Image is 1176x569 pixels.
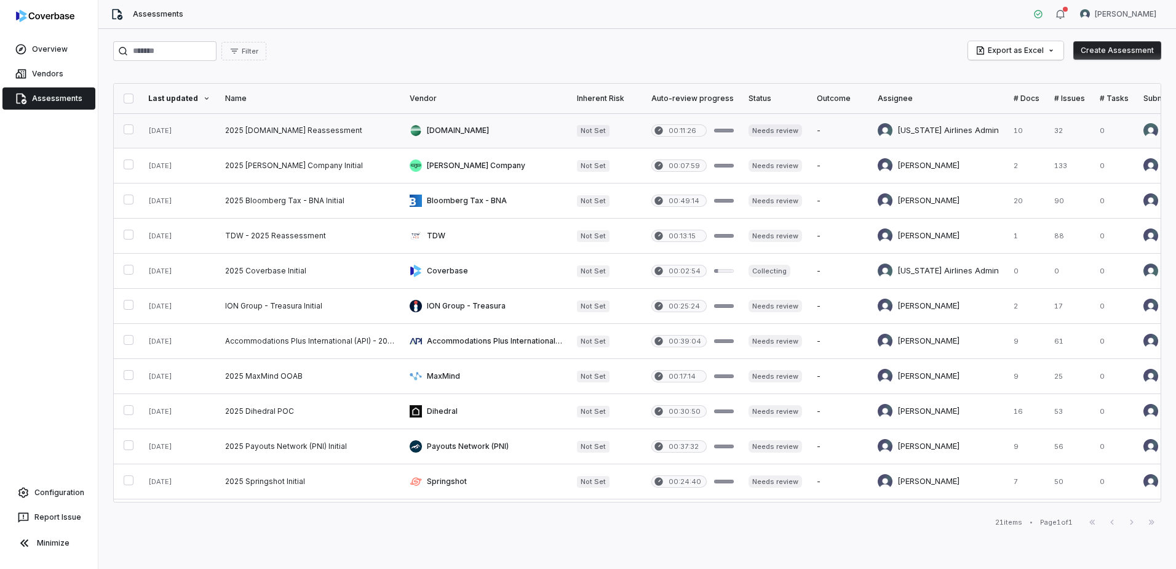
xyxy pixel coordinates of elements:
[1143,299,1158,313] img: Luke Taylor avatar
[651,94,734,103] div: Auto-review progress
[809,289,870,324] td: -
[878,334,892,349] img: Luke Taylor avatar
[1143,264,1158,278] img: Alaska Airlines Admin avatar
[809,219,870,254] td: -
[968,41,1063,60] button: Export as Excel
[878,474,892,489] img: Luke Taylor avatar
[221,42,266,60] button: Filter
[577,94,637,103] div: Inherent Risk
[1143,404,1158,419] img: Luke Taylor avatar
[225,94,395,103] div: Name
[1095,9,1156,19] span: [PERSON_NAME]
[809,429,870,464] td: -
[1080,9,1090,19] img: Raquel Wilson avatar
[16,10,74,22] img: logo-D7KZi-bG.svg
[1054,94,1085,103] div: # Issues
[5,531,93,555] button: Minimize
[878,404,892,419] img: Luke Taylor avatar
[1143,123,1158,138] img: Raquel Wilson avatar
[878,94,999,103] div: Assignee
[809,113,870,148] td: -
[878,228,892,243] img: Luke Taylor avatar
[878,439,892,454] img: Luke Taylor avatar
[809,499,870,535] td: -
[1143,193,1158,208] img: Luke Taylor avatar
[410,94,562,103] div: Vendor
[2,87,95,110] a: Assessments
[1030,518,1033,527] div: •
[878,123,892,138] img: Alaska Airlines Admin avatar
[809,184,870,219] td: -
[242,47,258,56] span: Filter
[1143,439,1158,454] img: Luke Taylor avatar
[1143,228,1158,243] img: Luke Taylor avatar
[2,63,95,85] a: Vendors
[995,518,1022,527] div: 21 items
[878,158,892,173] img: Luke Taylor avatar
[133,9,183,19] span: Assessments
[817,94,863,103] div: Outcome
[809,359,870,394] td: -
[2,38,95,60] a: Overview
[1143,474,1158,489] img: Luke Taylor avatar
[1073,5,1164,23] button: Raquel Wilson avatar[PERSON_NAME]
[148,94,210,103] div: Last updated
[1014,94,1039,103] div: # Docs
[878,193,892,208] img: Luke Taylor avatar
[1040,518,1073,527] div: Page 1 of 1
[1100,94,1129,103] div: # Tasks
[1143,369,1158,384] img: Luke Taylor avatar
[809,464,870,499] td: -
[878,299,892,313] img: Luke Taylor avatar
[809,394,870,429] td: -
[1143,158,1158,173] img: Luke Taylor avatar
[878,264,892,278] img: Alaska Airlines Admin avatar
[1143,334,1158,349] img: Luke Taylor avatar
[809,324,870,359] td: -
[1073,41,1161,60] button: Create Assessment
[749,94,802,103] div: Status
[5,506,93,528] button: Report Issue
[809,254,870,289] td: -
[878,369,892,384] img: Luke Taylor avatar
[809,148,870,184] td: -
[5,482,93,504] a: Configuration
